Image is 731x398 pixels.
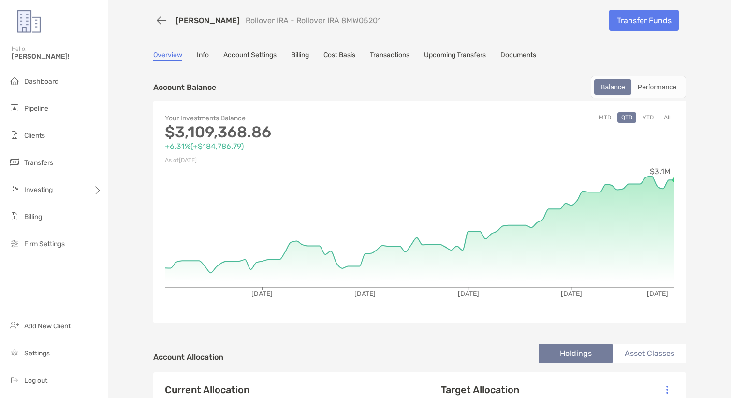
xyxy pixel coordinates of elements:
button: QTD [617,112,636,123]
li: Holdings [539,344,613,363]
a: Transfer Funds [609,10,679,31]
img: Icon List Menu [666,385,668,394]
a: Transactions [370,51,409,61]
a: Upcoming Transfers [424,51,486,61]
span: Dashboard [24,77,58,86]
div: segmented control [591,76,686,98]
a: Overview [153,51,182,61]
tspan: [DATE] [561,290,582,298]
img: pipeline icon [9,102,20,114]
img: Zoe Logo [12,4,46,39]
img: dashboard icon [9,75,20,87]
a: Cost Basis [323,51,355,61]
a: Documents [500,51,536,61]
button: All [660,112,674,123]
a: [PERSON_NAME] [175,16,240,25]
tspan: [DATE] [458,290,479,298]
span: Transfers [24,159,53,167]
button: MTD [595,112,615,123]
li: Asset Classes [613,344,686,363]
span: Firm Settings [24,240,65,248]
p: $3,109,368.86 [165,126,420,138]
p: Account Balance [153,81,216,93]
img: billing icon [9,210,20,222]
img: clients icon [9,129,20,141]
img: logout icon [9,374,20,385]
h4: Current Allocation [165,384,249,396]
span: [PERSON_NAME]! [12,52,102,60]
tspan: [DATE] [251,290,273,298]
span: Billing [24,213,42,221]
span: Pipeline [24,104,48,113]
p: Rollover IRA - Rollover IRA 8MW05201 [246,16,381,25]
a: Account Settings [223,51,277,61]
p: Your Investments Balance [165,112,420,124]
span: Log out [24,376,47,384]
h4: Target Allocation [441,384,526,396]
span: Add New Client [24,322,71,330]
div: Performance [632,80,682,94]
p: As of [DATE] [165,154,420,166]
a: Info [197,51,209,61]
a: Billing [291,51,309,61]
img: settings icon [9,347,20,358]
tspan: [DATE] [354,290,376,298]
p: +6.31% ( +$184,786.79 ) [165,140,420,152]
img: investing icon [9,183,20,195]
h4: Account Allocation [153,353,223,362]
div: Balance [595,80,630,94]
tspan: [DATE] [647,290,668,298]
tspan: $3.1M [650,167,671,176]
span: Clients [24,132,45,140]
button: YTD [639,112,658,123]
img: add_new_client icon [9,320,20,331]
span: Settings [24,349,50,357]
span: Investing [24,186,53,194]
img: firm-settings icon [9,237,20,249]
img: transfers icon [9,156,20,168]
